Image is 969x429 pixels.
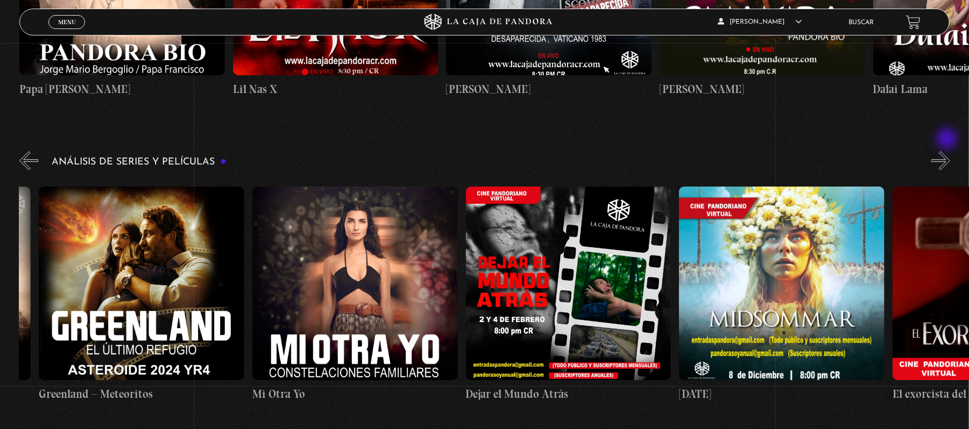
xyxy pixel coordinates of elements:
h4: [PERSON_NAME] [446,81,652,98]
h4: [PERSON_NAME] [660,81,865,98]
a: [DATE] [679,178,885,411]
a: Greenland – Meteoritos [39,178,244,411]
button: Previous [19,151,38,170]
h4: Dejar el Mundo Atrás [466,385,671,403]
button: Next [931,151,950,170]
a: Buscar [848,19,874,26]
a: Mi Otra Yo [252,178,458,411]
span: Menu [58,19,76,25]
h4: Mi Otra Yo [252,385,458,403]
span: Cerrar [54,28,80,35]
h4: [DATE] [679,385,885,403]
a: View your shopping cart [906,15,921,29]
span: [PERSON_NAME] [718,19,802,25]
h3: Análisis de series y películas [52,157,227,167]
a: Dejar el Mundo Atrás [466,178,671,411]
h4: Lil Nas X [233,81,438,98]
h4: Papa [PERSON_NAME] [19,81,225,98]
h4: Greenland – Meteoritos [39,385,244,403]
